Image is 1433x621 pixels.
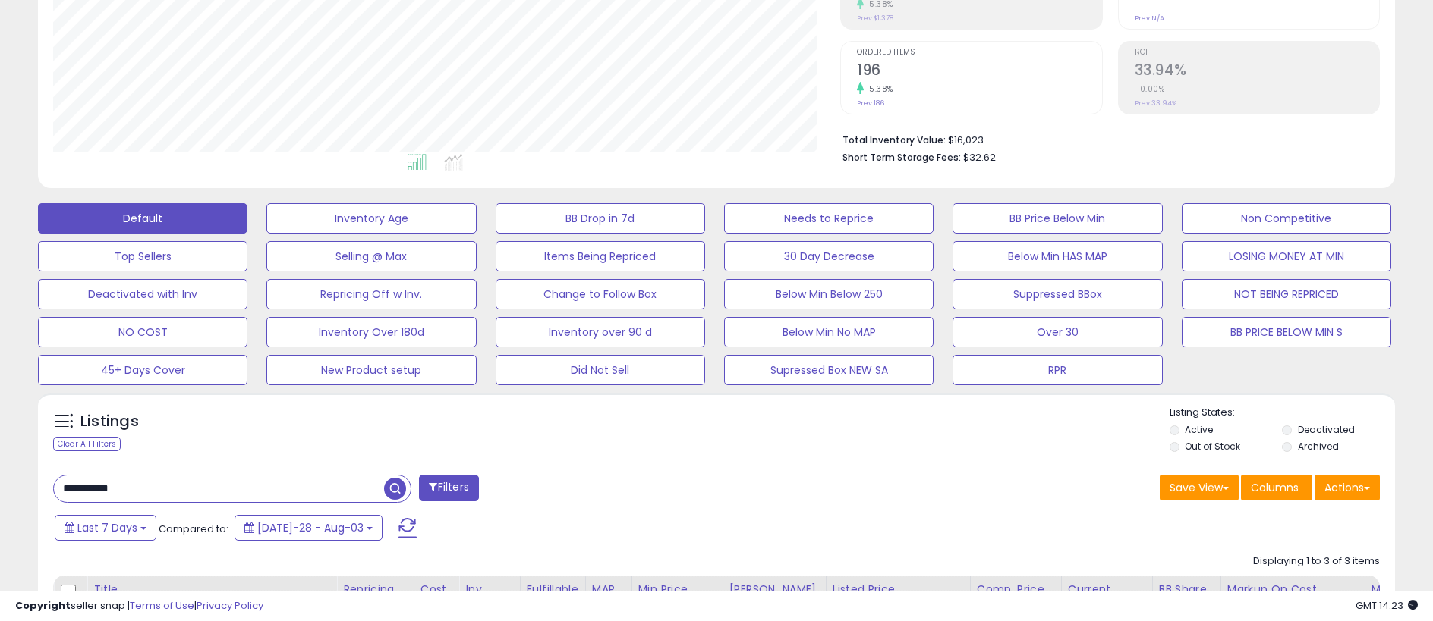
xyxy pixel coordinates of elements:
[159,522,228,536] span: Compared to:
[1253,554,1380,569] div: Displaying 1 to 3 of 3 items
[953,317,1162,347] button: Over 30
[1135,83,1165,95] small: 0.00%
[38,279,247,309] button: Deactivated with Inv
[266,317,476,347] button: Inventory Over 180d
[963,150,996,165] span: $32.62
[496,241,705,271] button: Items Being Repriced
[496,203,705,234] button: BB Drop in 7d
[1298,423,1355,436] label: Deactivated
[257,520,364,535] span: [DATE]-28 - Aug-03
[1251,480,1299,495] span: Columns
[38,241,247,271] button: Top Sellers
[80,411,139,432] h5: Listings
[15,599,263,613] div: seller snap | |
[857,99,884,108] small: Prev: 186
[266,355,476,385] button: New Product setup
[15,598,71,613] strong: Copyright
[1135,14,1164,23] small: Prev: N/A
[38,317,247,347] button: NO COST
[1135,49,1379,57] span: ROI
[197,598,263,613] a: Privacy Policy
[77,520,137,535] span: Last 7 Days
[1160,475,1239,500] button: Save View
[1170,406,1395,420] p: Listing States:
[266,203,476,234] button: Inventory Age
[1182,279,1391,309] button: NOT BEING REPRICED
[1241,475,1312,500] button: Columns
[38,203,247,234] button: Default
[724,355,934,385] button: Supressed Box NEW SA
[419,475,478,501] button: Filters
[1356,598,1418,613] span: 2025-08-11 14:23 GMT
[496,317,705,347] button: Inventory over 90 d
[1182,241,1391,271] button: LOSING MONEY AT MIN
[266,241,476,271] button: Selling @ Max
[1182,203,1391,234] button: Non Competitive
[130,598,194,613] a: Terms of Use
[1135,99,1176,108] small: Prev: 33.94%
[857,14,893,23] small: Prev: $1,378
[1182,317,1391,347] button: BB PRICE BELOW MIN S
[724,241,934,271] button: 30 Day Decrease
[953,279,1162,309] button: Suppressed BBox
[724,317,934,347] button: Below Min No MAP
[266,279,476,309] button: Repricing Off w Inv.
[842,151,961,164] b: Short Term Storage Fees:
[724,203,934,234] button: Needs to Reprice
[842,130,1368,148] li: $16,023
[842,133,946,146] b: Total Inventory Value:
[953,203,1162,234] button: BB Price Below Min
[1185,440,1240,453] label: Out of Stock
[235,515,383,541] button: [DATE]-28 - Aug-03
[857,61,1101,82] h2: 196
[496,355,705,385] button: Did Not Sell
[857,49,1101,57] span: Ordered Items
[53,437,121,451] div: Clear All Filters
[1135,61,1379,82] h2: 33.94%
[1298,440,1339,453] label: Archived
[724,279,934,309] button: Below Min Below 250
[38,355,247,385] button: 45+ Days Cover
[1315,475,1380,500] button: Actions
[496,279,705,309] button: Change to Follow Box
[55,515,156,541] button: Last 7 Days
[1185,423,1213,436] label: Active
[953,355,1162,385] button: RPR
[864,83,893,95] small: 5.38%
[953,241,1162,271] button: Below Min HAS MAP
